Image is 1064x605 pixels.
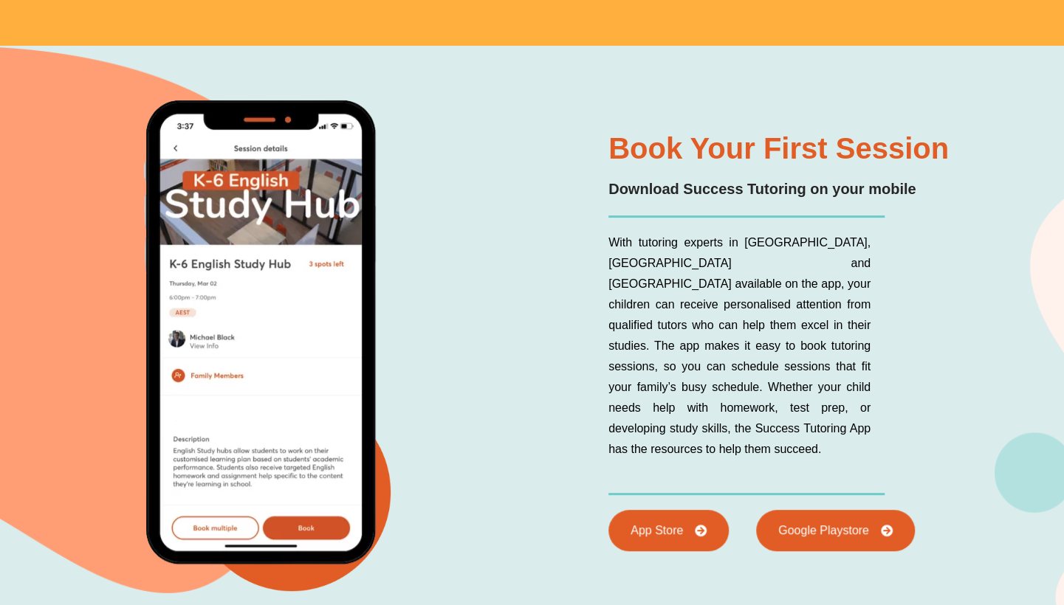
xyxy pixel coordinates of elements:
p: With tutoring experts in [GEOGRAPHIC_DATA], [GEOGRAPHIC_DATA] and [GEOGRAPHIC_DATA] available on ... [608,232,871,460]
h2: Book Your First Session [608,134,1003,163]
h2: Download Success Tutoring on your mobile [608,178,1003,201]
span: App Store [631,525,683,536]
iframe: Chat Widget [990,534,1064,605]
a: Google Playstore [756,510,915,551]
span: Google Playstore [778,525,869,536]
a: App Store [608,510,729,551]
